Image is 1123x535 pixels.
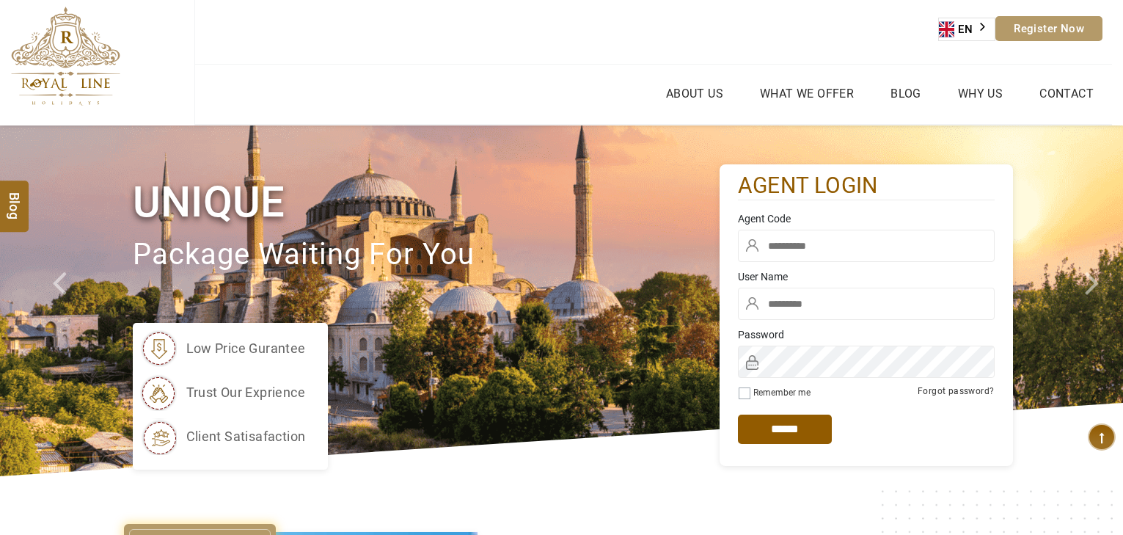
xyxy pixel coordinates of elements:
[1067,125,1123,476] a: Check next image
[738,269,995,284] label: User Name
[738,327,995,342] label: Password
[939,18,995,40] a: EN
[938,18,995,41] div: Language
[34,125,90,476] a: Check next prev
[954,83,1006,104] a: Why Us
[887,83,925,104] a: Blog
[756,83,857,104] a: What we Offer
[140,418,306,455] li: client satisafaction
[918,386,994,396] a: Forgot password?
[133,230,720,280] p: package waiting for you
[662,83,727,104] a: About Us
[738,172,995,200] h2: agent login
[11,7,120,106] img: The Royal Line Holidays
[5,192,24,205] span: Blog
[133,175,720,230] h1: Unique
[995,16,1102,41] a: Register Now
[738,211,995,226] label: Agent Code
[753,387,811,398] label: Remember me
[938,18,995,41] aside: Language selected: English
[1036,83,1097,104] a: Contact
[140,330,306,367] li: low price gurantee
[140,374,306,411] li: trust our exprience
